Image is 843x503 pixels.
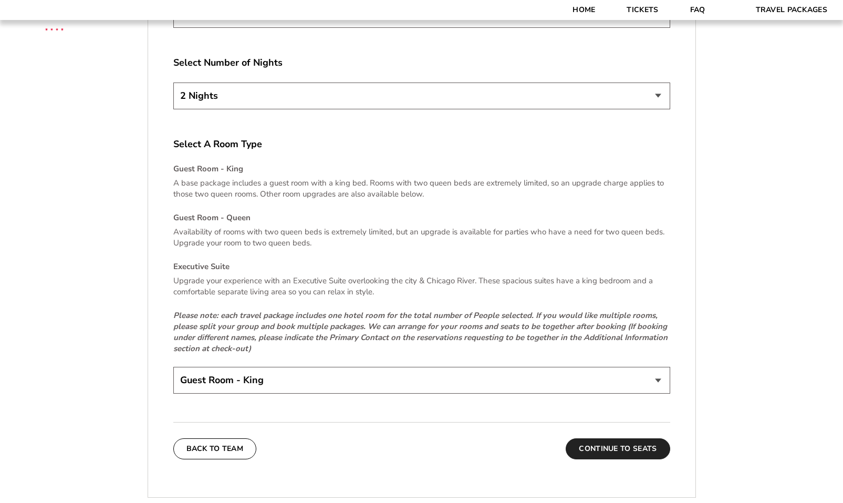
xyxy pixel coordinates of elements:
h4: Guest Room - King [173,163,670,174]
p: Upgrade your experience with an Executive Suite overlooking the city & Chicago River. These spaci... [173,275,670,297]
button: Back To Team [173,438,257,459]
p: Availability of rooms with two queen beds is extremely limited, but an upgrade is available for p... [173,227,670,249]
h4: Guest Room - Queen [173,212,670,223]
em: Please note: each travel package includes one hotel room for the total number of People selected.... [173,310,668,354]
button: Continue To Seats [566,438,670,459]
h4: Executive Suite [173,261,670,272]
label: Select A Room Type [173,138,670,151]
label: Select Number of Nights [173,56,670,69]
img: CBS Sports Thanksgiving Classic [32,5,77,51]
p: A base package includes a guest room with a king bed. Rooms with two queen beds are extremely lim... [173,178,670,200]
